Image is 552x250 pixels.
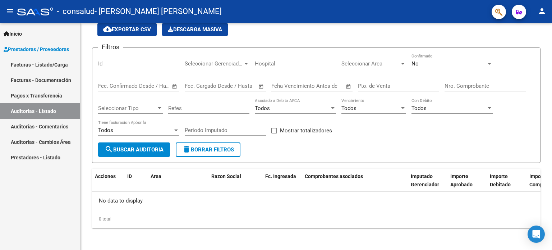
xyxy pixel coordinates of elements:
[182,145,191,154] mat-icon: delete
[262,169,302,200] datatable-header-cell: Fc. Ingresada
[408,169,447,200] datatable-header-cell: Imputado Gerenciador
[97,23,157,36] button: Exportar CSV
[447,169,487,200] datatable-header-cell: Importe Aprobado
[528,226,545,243] div: Open Intercom Messenger
[4,30,22,38] span: Inicio
[95,173,116,179] span: Acciones
[98,42,123,52] h3: Filtros
[57,4,95,19] span: - consalud
[92,192,540,210] div: No data to display
[411,60,419,67] span: No
[490,173,511,187] span: Importe Debitado
[4,45,69,53] span: Prestadores / Proveedores
[105,146,164,153] span: Buscar Auditoria
[103,26,151,33] span: Exportar CSV
[538,7,546,15] mat-icon: person
[487,169,526,200] datatable-header-cell: Importe Debitado
[98,105,156,112] span: Seleccionar Tipo
[411,173,439,187] span: Imputado Gerenciador
[176,142,240,157] button: Borrar Filtros
[105,145,113,154] mat-icon: search
[171,82,179,91] button: Open calendar
[92,169,124,200] datatable-header-cell: Acciones
[220,83,255,89] input: Fecha fin
[92,210,540,228] div: 0 total
[148,169,198,200] datatable-header-cell: Area
[280,126,332,135] span: Mostrar totalizadores
[341,105,356,112] span: Todos
[95,4,222,19] span: - [PERSON_NAME] [PERSON_NAME]
[98,142,170,157] button: Buscar Auditoria
[345,82,353,91] button: Open calendar
[98,83,127,89] input: Fecha inicio
[151,173,161,179] span: Area
[302,169,408,200] datatable-header-cell: Comprobantes asociados
[411,105,427,112] span: Todos
[255,105,270,112] span: Todos
[305,173,363,179] span: Comprobantes asociados
[162,23,228,36] button: Descarga Masiva
[185,60,243,67] span: Seleccionar Gerenciador
[98,127,113,133] span: Todos
[168,26,222,33] span: Descarga Masiva
[341,60,400,67] span: Seleccionar Area
[103,25,112,33] mat-icon: cloud_download
[134,83,169,89] input: Fecha fin
[127,173,132,179] span: ID
[211,173,241,179] span: Razon Social
[182,146,234,153] span: Borrar Filtros
[257,82,266,91] button: Open calendar
[6,7,14,15] mat-icon: menu
[208,169,262,200] datatable-header-cell: Razon Social
[185,83,214,89] input: Fecha inicio
[265,173,296,179] span: Fc. Ingresada
[450,173,473,187] span: Importe Aprobado
[162,23,228,36] app-download-masive: Descarga masiva de comprobantes (adjuntos)
[124,169,148,200] datatable-header-cell: ID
